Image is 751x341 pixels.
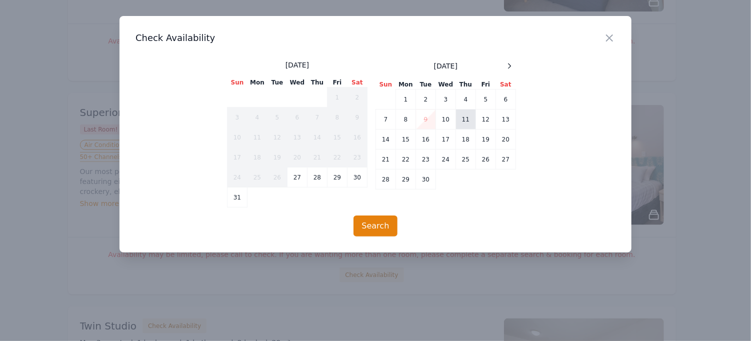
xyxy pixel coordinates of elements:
[436,149,456,169] td: 24
[247,147,267,167] td: 18
[456,89,476,109] td: 4
[327,107,347,127] td: 8
[434,61,457,71] span: [DATE]
[496,89,516,109] td: 6
[267,78,287,87] th: Tue
[247,167,267,187] td: 25
[307,167,327,187] td: 28
[327,78,347,87] th: Fri
[347,78,367,87] th: Sat
[476,149,496,169] td: 26
[347,147,367,167] td: 23
[347,167,367,187] td: 30
[416,129,436,149] td: 16
[327,87,347,107] td: 1
[267,147,287,167] td: 19
[416,89,436,109] td: 2
[496,129,516,149] td: 20
[456,129,476,149] td: 18
[496,149,516,169] td: 27
[247,78,267,87] th: Mon
[436,109,456,129] td: 10
[307,78,327,87] th: Thu
[307,147,327,167] td: 21
[287,78,307,87] th: Wed
[476,80,496,89] th: Fri
[347,107,367,127] td: 9
[416,109,436,129] td: 9
[267,127,287,147] td: 12
[496,109,516,129] td: 13
[376,149,396,169] td: 21
[416,80,436,89] th: Tue
[287,107,307,127] td: 6
[327,147,347,167] td: 22
[476,129,496,149] td: 19
[227,147,247,167] td: 17
[227,78,247,87] th: Sun
[227,127,247,147] td: 10
[287,147,307,167] td: 20
[327,167,347,187] td: 29
[376,169,396,189] td: 28
[376,109,396,129] td: 7
[135,32,615,44] h3: Check Availability
[416,169,436,189] td: 30
[376,80,396,89] th: Sun
[456,149,476,169] td: 25
[227,107,247,127] td: 3
[285,60,309,70] span: [DATE]
[353,215,398,236] button: Search
[327,127,347,147] td: 15
[396,169,416,189] td: 29
[267,107,287,127] td: 5
[287,127,307,147] td: 13
[287,167,307,187] td: 27
[376,129,396,149] td: 14
[436,89,456,109] td: 3
[396,129,416,149] td: 15
[307,107,327,127] td: 7
[456,109,476,129] td: 11
[396,80,416,89] th: Mon
[396,109,416,129] td: 8
[347,87,367,107] td: 2
[267,167,287,187] td: 26
[227,187,247,207] td: 31
[396,149,416,169] td: 22
[247,107,267,127] td: 4
[396,89,416,109] td: 1
[496,80,516,89] th: Sat
[307,127,327,147] td: 14
[436,80,456,89] th: Wed
[436,129,456,149] td: 17
[227,167,247,187] td: 24
[247,127,267,147] td: 11
[476,89,496,109] td: 5
[456,80,476,89] th: Thu
[476,109,496,129] td: 12
[416,149,436,169] td: 23
[347,127,367,147] td: 16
